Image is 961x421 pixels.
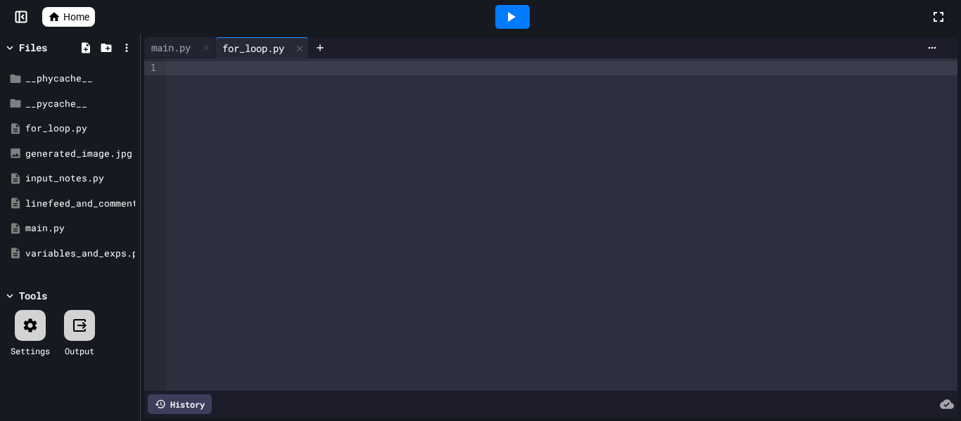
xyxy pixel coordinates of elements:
[144,37,215,58] div: main.py
[42,7,95,27] a: Home
[25,97,135,111] div: __pycache__
[11,344,50,357] div: Settings
[215,41,291,56] div: for_loop.py
[65,344,94,357] div: Output
[25,122,135,136] div: for_loop.py
[25,221,135,235] div: main.py
[63,10,89,24] span: Home
[144,61,158,75] div: 1
[25,247,135,261] div: variables_and_exps.py
[25,171,135,186] div: input_notes.py
[25,72,135,86] div: __phycache__
[215,37,309,58] div: for_loop.py
[19,40,47,55] div: Files
[25,197,135,211] div: linefeed_and_comments.py
[25,147,135,161] div: generated_image.jpg
[19,288,47,303] div: Tools
[144,40,198,55] div: main.py
[148,394,212,414] div: History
